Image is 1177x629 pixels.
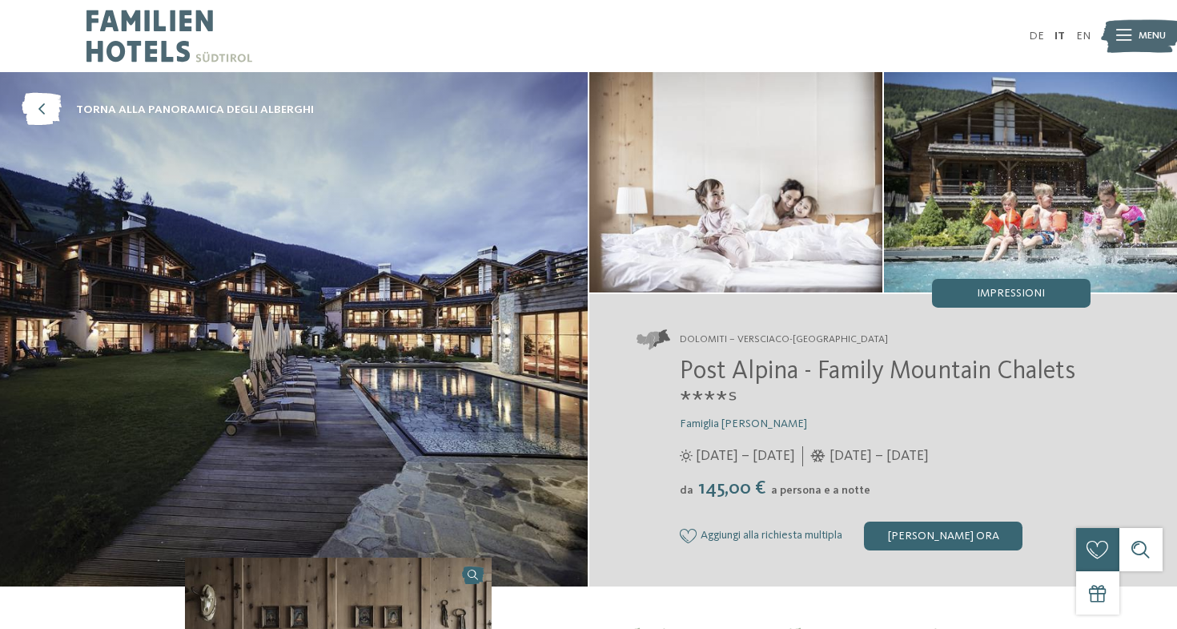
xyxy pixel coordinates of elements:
[680,333,888,347] span: Dolomiti – Versciaco-[GEOGRAPHIC_DATA]
[680,418,807,429] span: Famiglia [PERSON_NAME]
[977,288,1045,299] span: Impressioni
[1139,29,1166,43] span: Menu
[680,485,693,496] span: da
[864,522,1022,550] div: [PERSON_NAME] ora
[22,94,314,127] a: torna alla panoramica degli alberghi
[810,450,826,462] i: Orari d'apertura inverno
[680,450,693,462] i: Orari d'apertura estate
[830,446,929,466] span: [DATE] – [DATE]
[695,479,769,498] span: 145,00 €
[1029,30,1044,42] a: DE
[589,72,882,292] img: Il family hotel a San Candido dal fascino alpino
[1054,30,1065,42] a: IT
[771,485,870,496] span: a persona e a notte
[1076,30,1091,42] a: EN
[701,530,842,542] span: Aggiungi alla richiesta multipla
[680,359,1075,415] span: Post Alpina - Family Mountain Chalets ****ˢ
[76,102,314,118] span: torna alla panoramica degli alberghi
[884,72,1177,292] img: Il family hotel a San Candido dal fascino alpino
[696,446,795,466] span: [DATE] – [DATE]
